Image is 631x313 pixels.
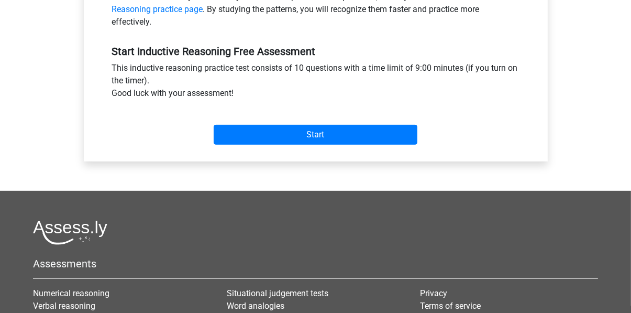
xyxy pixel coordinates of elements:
[33,220,107,245] img: Assessly logo
[33,288,109,298] a: Numerical reasoning
[112,45,519,58] h5: Start Inductive Reasoning Free Assessment
[420,288,447,298] a: Privacy
[227,301,284,311] a: Word analogies
[214,125,417,145] input: Start
[33,257,598,270] h5: Assessments
[33,301,95,311] a: Verbal reasoning
[420,301,481,311] a: Terms of service
[227,288,328,298] a: Situational judgement tests
[104,62,527,104] div: This inductive reasoning practice test consists of 10 questions with a time limit of 9:00 minutes...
